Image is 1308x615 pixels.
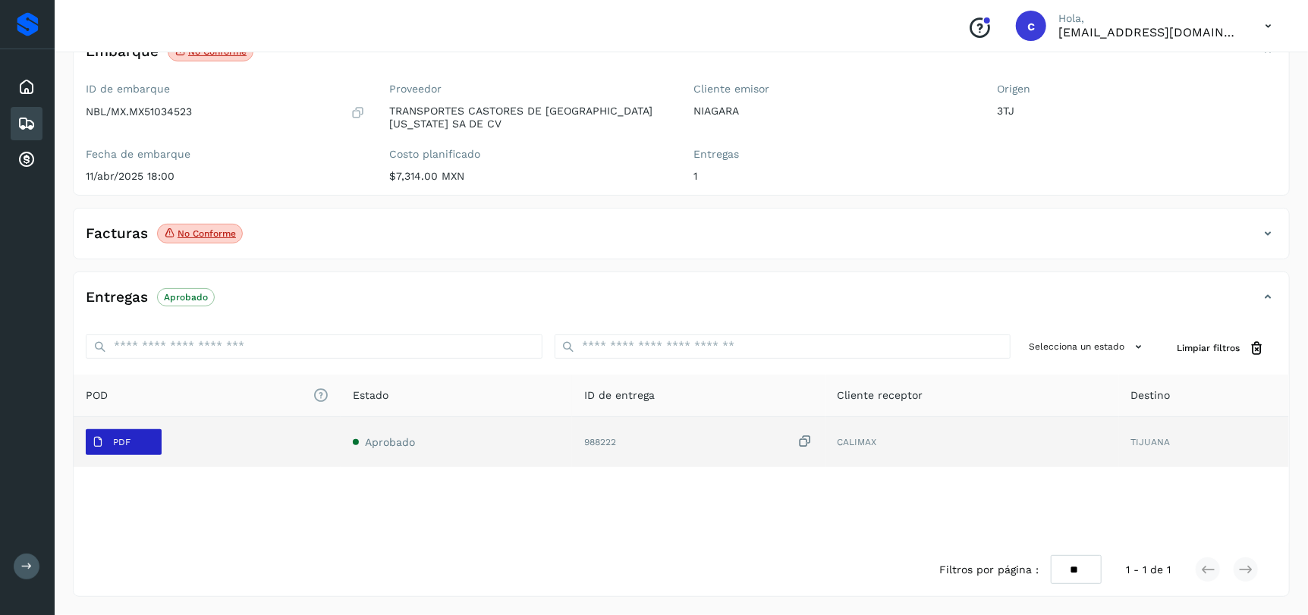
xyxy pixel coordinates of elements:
[1165,334,1277,362] button: Limpiar filtros
[74,39,1289,77] div: EmbarqueNo conforme
[693,170,973,183] p: 1
[86,225,148,243] h4: Facturas
[390,170,670,183] p: $7,314.00 MXN
[74,221,1289,259] div: FacturasNo conforme
[353,388,388,403] span: Estado
[74,284,1289,322] div: EntregasAprobado
[390,105,670,130] p: TRANSPORTES CASTORES DE [GEOGRAPHIC_DATA][US_STATE] SA DE CV
[86,289,148,306] h4: Entregas
[584,434,813,450] div: 988222
[1058,12,1240,25] p: Hola,
[86,429,162,455] button: PDF
[86,388,329,403] span: POD
[178,228,236,239] p: No conforme
[998,83,1278,96] label: Origen
[1119,417,1289,467] td: TIJUANA
[939,562,1039,578] span: Filtros por página :
[1058,25,1240,39] p: cuentasespeciales8_met@castores.com.mx
[693,148,973,161] label: Entregas
[1131,388,1171,403] span: Destino
[998,105,1278,118] p: 3TJ
[390,83,670,96] label: Proveedor
[11,71,42,104] div: Inicio
[113,437,130,447] p: PDF
[390,148,670,161] label: Costo planificado
[164,292,208,303] p: Aprobado
[825,417,1119,467] td: CALIMAX
[693,105,973,118] p: NIAGARA
[693,83,973,96] label: Cliente emisor
[86,148,366,161] label: Fecha de embarque
[11,143,42,177] div: Cuentas por cobrar
[838,388,923,403] span: Cliente receptor
[1126,562,1171,578] span: 1 - 1 de 1
[1023,334,1152,359] button: Selecciona un estado
[584,388,655,403] span: ID de entrega
[1177,341,1240,355] span: Limpiar filtros
[11,107,42,140] div: Embarques
[86,170,366,183] p: 11/abr/2025 18:00
[86,105,192,118] p: NBL/MX.MX51034523
[86,83,366,96] label: ID de embarque
[365,436,415,448] span: Aprobado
